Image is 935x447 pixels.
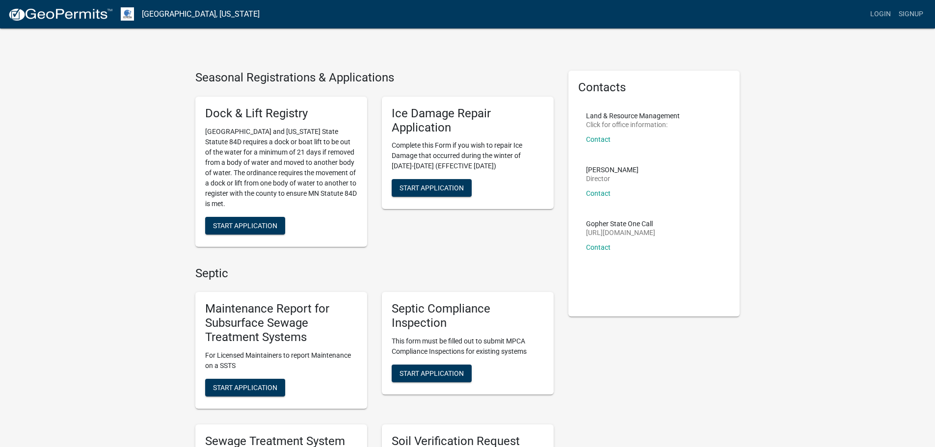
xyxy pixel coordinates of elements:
[392,365,472,382] button: Start Application
[586,166,639,173] p: [PERSON_NAME]
[205,350,357,371] p: For Licensed Maintainers to report Maintenance on a SSTS
[205,302,357,344] h5: Maintenance Report for Subsurface Sewage Treatment Systems
[586,220,655,227] p: Gopher State One Call
[586,112,680,119] p: Land & Resource Management
[895,5,927,24] a: Signup
[586,175,639,182] p: Director
[392,140,544,171] p: Complete this Form if you wish to repair Ice Damage that occurred during the winter of [DATE]-[DA...
[213,383,277,391] span: Start Application
[195,71,554,85] h4: Seasonal Registrations & Applications
[586,189,611,197] a: Contact
[400,184,464,192] span: Start Application
[205,127,357,209] p: [GEOGRAPHIC_DATA] and [US_STATE] State Statute 84D requires a dock or boat lift to be out of the ...
[586,121,680,128] p: Click for office information:
[400,369,464,377] span: Start Application
[586,135,611,143] a: Contact
[578,80,730,95] h5: Contacts
[586,229,655,236] p: [URL][DOMAIN_NAME]
[205,217,285,235] button: Start Application
[121,7,134,21] img: Otter Tail County, Minnesota
[392,106,544,135] h5: Ice Damage Repair Application
[142,6,260,23] a: [GEOGRAPHIC_DATA], [US_STATE]
[392,336,544,357] p: This form must be filled out to submit MPCA Compliance Inspections for existing systems
[866,5,895,24] a: Login
[205,106,357,121] h5: Dock & Lift Registry
[392,179,472,197] button: Start Application
[392,302,544,330] h5: Septic Compliance Inspection
[195,266,554,281] h4: Septic
[205,379,285,396] button: Start Application
[213,221,277,229] span: Start Application
[586,243,611,251] a: Contact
